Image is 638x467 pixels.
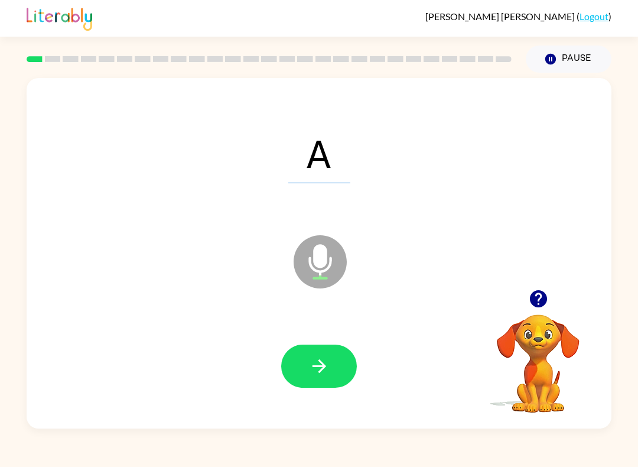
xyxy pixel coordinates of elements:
img: Literably [27,5,92,31]
video: Your browser must support playing .mp4 files to use Literably. Please try using another browser. [479,296,597,414]
span: A [288,122,350,183]
span: [PERSON_NAME] [PERSON_NAME] [425,11,577,22]
div: ( ) [425,11,611,22]
button: Pause [526,46,611,73]
a: Logout [580,11,608,22]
